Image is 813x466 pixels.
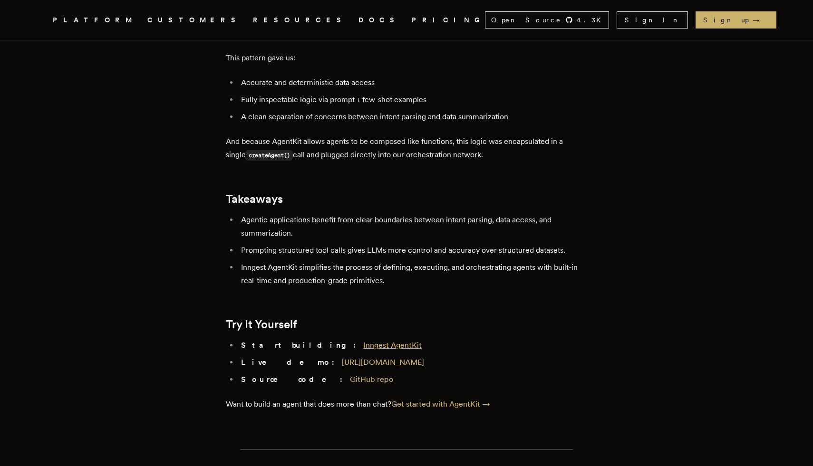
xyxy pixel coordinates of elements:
code: createAgent() [246,150,293,161]
span: 4.3 K [577,15,607,25]
a: Sign In [617,11,688,29]
a: Inngest AgentKit [363,341,422,350]
span: Open Source [491,15,561,25]
strong: Source code: [241,375,348,384]
a: CUSTOMERS [147,14,242,26]
h2: Takeaways [226,192,587,206]
li: Accurate and deterministic data access [238,76,587,89]
p: This pattern gave us: [226,51,587,65]
a: Sign up [696,11,776,29]
span: → [753,15,769,25]
li: Inngest AgentKit simplifies the process of defining, executing, and orchestrating agents with bui... [238,261,587,287]
button: PLATFORM [53,14,136,26]
p: And because AgentKit allows agents to be composed like functions, this logic was encapsulated in ... [226,135,587,162]
h2: Try It Yourself [226,318,587,331]
strong: Live demo: [241,358,340,367]
li: Agentic applications benefit from clear boundaries between intent parsing, data access, and summa... [238,213,587,240]
p: Want to build an agent that does more than chat? [226,398,587,411]
li: Prompting structured tool calls gives LLMs more control and accuracy over structured datasets. [238,244,587,257]
li: Fully inspectable logic via prompt + few-shot examples [238,93,587,106]
strong: Start building: [241,341,361,350]
a: GitHub repo [350,375,393,384]
a: DOCS [358,14,400,26]
a: Get started with AgentKit → [391,399,490,409]
a: [URL][DOMAIN_NAME] [342,358,424,367]
button: RESOURCES [253,14,347,26]
a: PRICING [412,14,485,26]
li: A clean separation of concerns between intent parsing and data summarization [238,110,587,124]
